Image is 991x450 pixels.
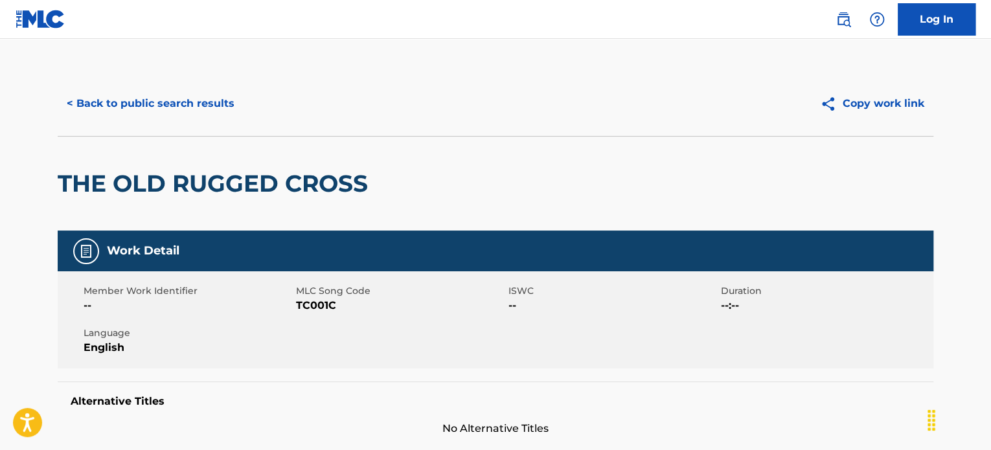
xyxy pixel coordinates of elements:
[721,284,930,298] span: Duration
[830,6,856,32] a: Public Search
[296,284,505,298] span: MLC Song Code
[84,298,293,313] span: --
[84,284,293,298] span: Member Work Identifier
[58,421,933,436] span: No Alternative Titles
[71,395,920,408] h5: Alternative Titles
[926,388,991,450] iframe: Chat Widget
[721,298,930,313] span: --:--
[78,243,94,259] img: Work Detail
[921,401,942,440] div: Drag
[869,12,885,27] img: help
[84,340,293,355] span: English
[107,243,179,258] h5: Work Detail
[16,10,65,28] img: MLC Logo
[296,298,505,313] span: TC001C
[898,3,975,36] a: Log In
[820,96,843,112] img: Copy work link
[836,12,851,27] img: search
[84,326,293,340] span: Language
[58,169,374,198] h2: THE OLD RUGGED CROSS
[508,284,718,298] span: ISWC
[811,87,933,120] button: Copy work link
[864,6,890,32] div: Help
[508,298,718,313] span: --
[58,87,244,120] button: < Back to public search results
